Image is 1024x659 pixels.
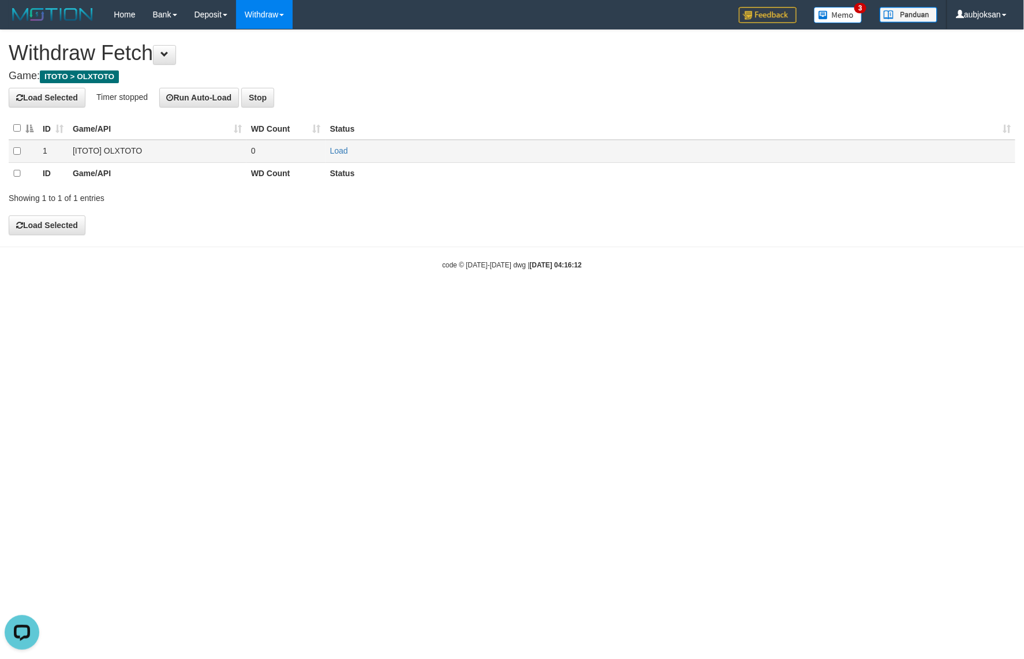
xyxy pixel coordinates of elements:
span: 0 [251,146,256,155]
h1: Withdraw Fetch [9,42,1015,65]
button: Load Selected [9,215,85,235]
th: Status [326,162,1015,184]
button: Stop [241,88,274,107]
th: Game/API [68,162,246,184]
a: Load [330,146,348,155]
img: panduan.png [880,7,937,23]
td: [ITOTO] OLXTOTO [68,140,246,162]
img: Button%20Memo.svg [814,7,862,23]
h4: Game: [9,70,1015,82]
button: Load Selected [9,88,85,107]
th: Game/API: activate to sort column ascending [68,117,246,140]
img: Feedback.jpg [739,7,797,23]
th: Status: activate to sort column ascending [326,117,1015,140]
strong: [DATE] 04:16:12 [530,261,582,269]
td: 1 [38,140,68,162]
button: Run Auto-Load [159,88,240,107]
th: WD Count [246,162,326,184]
th: ID [38,162,68,184]
button: Open LiveChat chat widget [5,5,39,39]
span: Timer stopped [96,92,148,101]
th: ID: activate to sort column ascending [38,117,68,140]
div: Showing 1 to 1 of 1 entries [9,188,418,204]
span: ITOTO > OLXTOTO [40,70,119,83]
img: MOTION_logo.png [9,6,96,23]
span: 3 [854,3,866,13]
small: code © [DATE]-[DATE] dwg | [442,261,582,269]
th: WD Count: activate to sort column ascending [246,117,326,140]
